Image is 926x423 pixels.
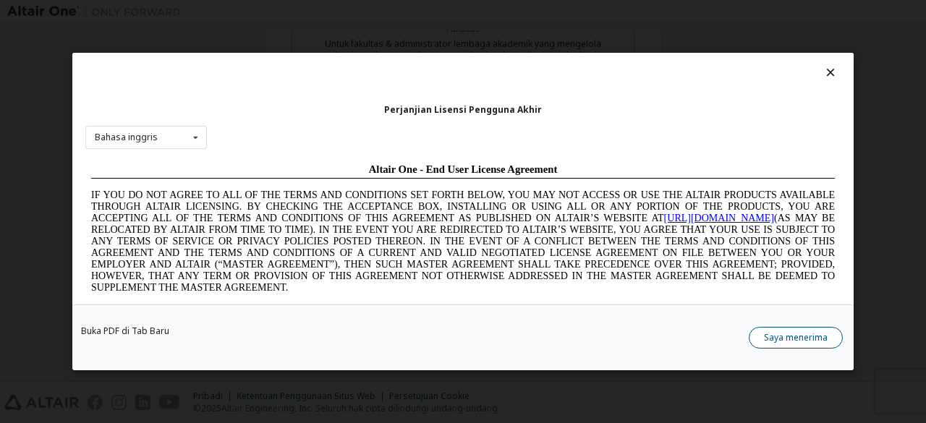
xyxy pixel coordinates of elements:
font: Buka PDF di Tab Baru [81,325,169,337]
font: Saya menerima [764,331,828,343]
span: Lore Ipsumd Sit Ame Cons Adipisc Elitseddo (“Eiusmodte”) in utlabor Etdolo Magnaaliqua Eni. (“Adm... [6,148,749,251]
a: Buka PDF di Tab Baru [81,327,169,336]
a: [URL][DOMAIN_NAME] [579,55,689,66]
button: Saya menerima [749,327,843,349]
span: Altair One - End User License Agreement [284,6,472,17]
span: IF YOU DO NOT AGREE TO ALL OF THE TERMS AND CONDITIONS SET FORTH BELOW, YOU MAY NOT ACCESS OR USE... [6,32,749,135]
font: Bahasa inggris [95,131,158,143]
font: Perjanjian Lisensi Pengguna Akhir [384,103,542,116]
